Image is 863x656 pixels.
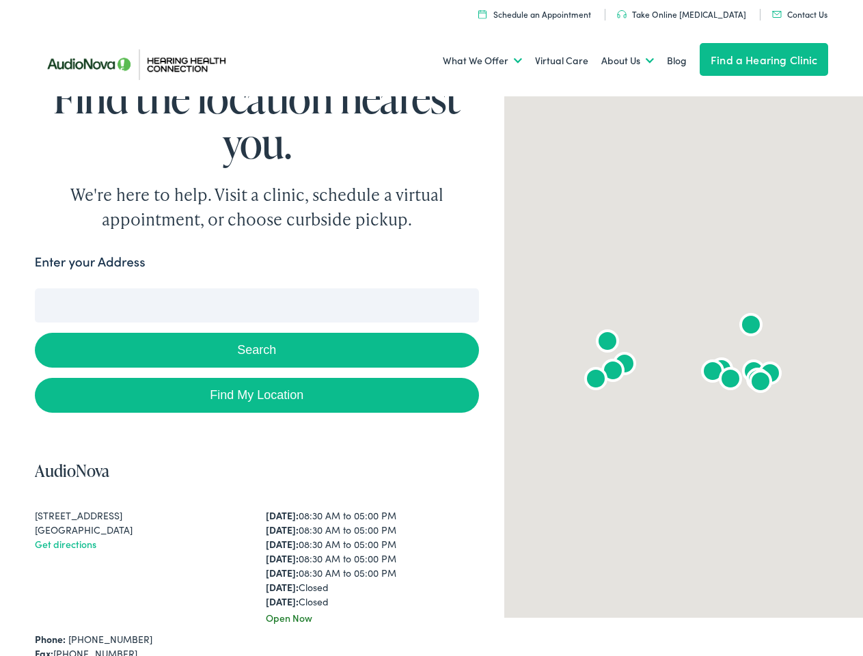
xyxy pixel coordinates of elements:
[737,357,770,389] div: AudioNova
[266,594,299,608] strong: [DATE]:
[741,365,774,398] div: AudioNova
[38,182,476,232] div: We're here to help. Visit a clinic, schedule a virtual appointment, or choose curbside pickup.
[443,36,522,86] a: What We Offer
[617,8,746,20] a: Take Online [MEDICAL_DATA]
[35,252,146,272] label: Enter your Address
[35,632,66,646] strong: Phone:
[772,8,827,20] a: Contact Us
[478,8,591,20] a: Schedule an Appointment
[266,611,479,625] div: Open Now
[35,459,109,482] a: AudioNova
[667,36,687,86] a: Blog
[68,632,152,646] a: [PHONE_NUMBER]
[266,551,299,565] strong: [DATE]:
[700,43,828,76] a: Find a Hearing Clinic
[266,537,299,551] strong: [DATE]:
[266,508,299,522] strong: [DATE]:
[735,310,767,343] div: AudioNova
[744,367,777,400] div: AudioNova
[266,523,299,536] strong: [DATE]:
[35,523,248,537] div: [GEOGRAPHIC_DATA]
[579,364,612,397] div: AudioNova
[608,349,641,382] div: AudioNova
[35,508,248,523] div: [STREET_ADDRESS]
[754,359,786,392] div: AudioNova
[35,75,480,165] h1: Find the location nearest you.
[601,36,654,86] a: About Us
[597,356,629,389] div: AudioNova
[35,537,96,551] a: Get directions
[705,355,738,387] div: AudioNova
[266,580,299,594] strong: [DATE]:
[478,10,487,18] img: utility icon
[772,11,782,18] img: utility icon
[266,508,479,609] div: 08:30 AM to 05:00 PM 08:30 AM to 05:00 PM 08:30 AM to 05:00 PM 08:30 AM to 05:00 PM 08:30 AM to 0...
[35,333,480,368] button: Search
[35,288,480,323] input: Enter your address or zip code
[535,36,588,86] a: Virtual Care
[591,327,624,359] div: AudioNova
[35,378,480,413] a: Find My Location
[714,364,747,397] div: AudioNova
[696,357,729,389] div: AudioNova
[617,10,627,18] img: utility icon
[266,566,299,579] strong: [DATE]:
